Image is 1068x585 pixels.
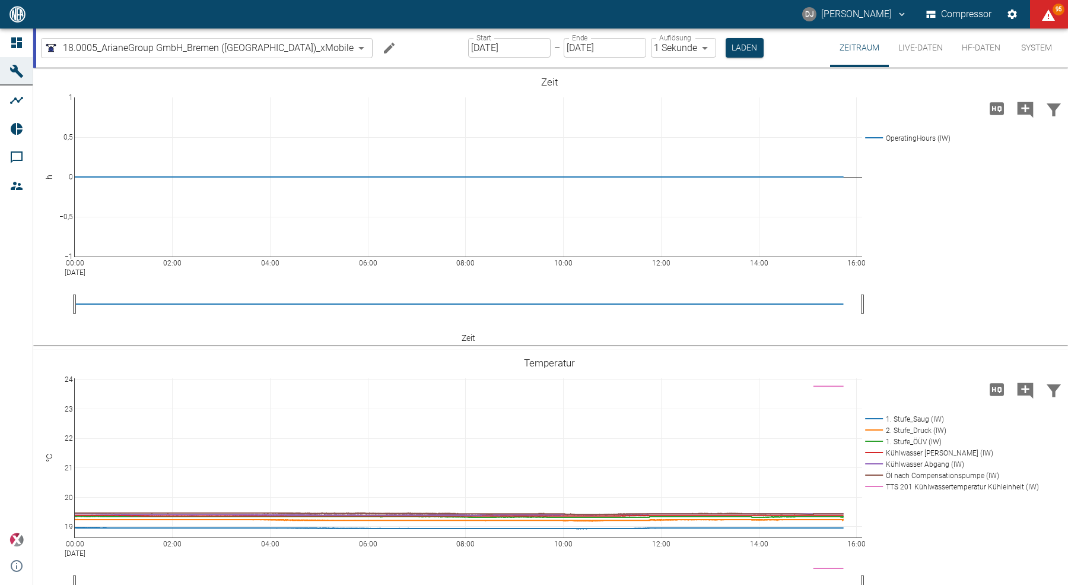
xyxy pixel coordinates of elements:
button: Kommentar hinzufügen [1011,374,1040,405]
button: Machine bearbeiten [377,36,401,60]
img: Xplore Logo [9,533,24,547]
button: Daten filtern [1040,93,1068,124]
button: Einstellungen [1002,4,1023,25]
button: System [1010,29,1063,67]
label: Ende [572,33,587,43]
label: Start [476,33,491,43]
span: Hohe Auflösung [983,102,1011,113]
span: 95 [1053,4,1064,15]
img: logo [8,6,27,22]
label: Auflösung [659,33,691,43]
button: Kommentar hinzufügen [1011,93,1040,124]
button: Daten filtern [1040,374,1068,405]
input: DD.MM.YYYY [468,38,551,58]
button: Live-Daten [889,29,952,67]
div: 1 Sekunde [651,38,716,58]
button: Laden [726,38,764,58]
span: 18.0005_ArianeGroup GmbH_Bremen ([GEOGRAPHIC_DATA])_xMobile [63,41,354,55]
button: Compressor [924,4,994,25]
p: – [554,41,560,55]
span: Hohe Auflösung [983,383,1011,394]
button: david.jasper@nea-x.de [800,4,909,25]
button: Zeitraum [830,29,889,67]
button: HF-Daten [952,29,1010,67]
a: 18.0005_ArianeGroup GmbH_Bremen ([GEOGRAPHIC_DATA])_xMobile [44,41,354,55]
input: DD.MM.YYYY [564,38,646,58]
div: DJ [802,7,816,21]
